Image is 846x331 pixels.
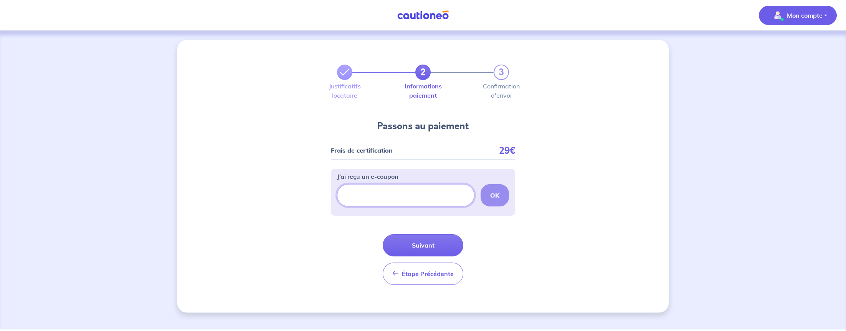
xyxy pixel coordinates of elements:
span: Étape Précédente [402,270,454,278]
button: Étape Précédente [383,263,463,285]
label: Justificatifs locataire [337,83,352,98]
label: Informations paiement [415,83,431,98]
p: Frais de certification [331,148,393,153]
p: J’ai reçu un e-coupon [337,172,398,181]
p: Mon compte [787,11,823,20]
img: Cautioneo [394,10,452,20]
h4: Passons au paiement [377,120,469,132]
label: Confirmation d'envoi [494,83,509,98]
button: Suivant [383,234,463,256]
a: 2 [415,65,431,80]
img: illu_account_valid_menu.svg [772,9,784,22]
button: illu_account_valid_menu.svgMon compte [759,6,837,25]
p: 29€ [499,148,515,153]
